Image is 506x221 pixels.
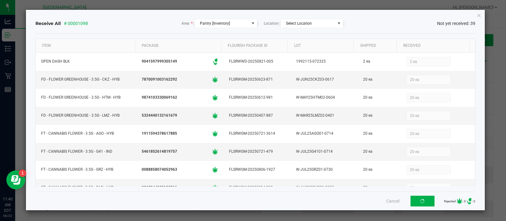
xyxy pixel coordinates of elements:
[142,149,177,155] span: 5461852614819757
[227,147,287,156] div: FLSRWGM-20250721-479
[477,11,481,19] button: Close
[19,169,26,177] iframe: Resource center unread badge
[40,129,133,138] div: FT - CANNABIS FLOWER - 3.5G - AGO - HYB
[437,20,475,27] span: Not yet received: 39
[40,42,133,49] div: Item
[280,19,343,28] span: NO DATA FOUND
[361,111,398,120] div: 20 ea
[40,165,133,174] div: FT - CANNABIS FLOWER - 3.5G - GRZ - HYB
[40,42,133,49] a: ItemSortable
[361,183,398,192] div: 20 ea
[142,95,177,101] span: 9874103330069162
[227,111,287,120] div: FLSRWGM-20250407-887
[40,147,133,156] div: FT - CANNABIS FLOWER - 3.5G - G41 - IND
[294,183,354,192] div: W-AUG25PAP01-0808
[142,77,177,83] span: 7870091003162292
[294,147,354,156] div: W-JUL25G4101-0714
[386,198,399,204] button: Cancel
[402,42,467,49] div: Received
[294,93,354,102] div: W-MAY25HTM02-0604
[226,42,285,49] a: Flourish Package IDSortable
[361,147,398,156] div: 20 ea
[264,21,279,26] span: Location
[294,57,354,66] div: 1992115-072325
[200,21,230,26] span: Pantry [Inventory]
[142,167,177,173] span: 0088858074052963
[226,42,285,49] div: Flourish Package ID
[286,21,312,26] span: Select Location
[142,58,177,64] span: 9041597999305149
[361,129,398,138] div: 20 ea
[294,129,354,138] div: W-JUL25AGO01-0714
[40,93,133,102] div: FD - FLOWER GREENHOUSE - 3.5G - HTM - HYB
[227,75,287,84] div: FLSRWGM-20250623-871
[40,183,133,192] div: FT - CANNABIS FLOWER - 3.5G - PAP - HYB
[64,20,88,27] span: # 00001098
[444,198,475,204] span: Rejected: : 0 : 0
[294,165,354,174] div: W-JUL25GRZ01-0730
[294,75,354,84] div: W-JUN25CKZ03-0617
[227,183,287,192] div: FLSRWGM-20250814-303
[35,20,61,27] span: Receive All
[140,42,219,49] div: Package
[361,165,398,174] div: 20 ea
[361,75,398,84] div: 20 ea
[227,57,287,66] div: FLSRWWD-20250821-005
[142,131,177,137] span: 1911594378617885
[359,42,394,49] a: ShippedSortable
[182,21,193,26] span: Area
[361,93,398,102] div: 20 ea
[293,42,351,49] a: LotSortable
[466,198,472,204] span: Number of Delivery Device barcodes either fully or partially rejected
[140,42,219,49] a: PackageSortable
[142,113,177,119] span: 5324440132161679
[361,57,398,66] div: 2 ea
[40,57,133,66] div: GPEN DASH BLK
[227,129,287,138] div: FLSRWGM-20250721-3614
[227,93,287,102] div: FLSRWGM-20250612-981
[40,111,133,120] div: FD - FLOWER GREENHOUSE - 3.5G - LMZ - HYB
[40,75,133,84] div: FD - FLOWER GREENHOUSE - 3.5G - CKZ - HYB
[456,198,463,204] span: Number of Cannabis barcodes either fully or partially rejected
[402,42,467,49] a: ReceivedSortable
[294,111,354,120] div: W-MAR25LMZ02-0401
[227,165,287,174] div: FLSRWGM-20250806-1927
[142,185,177,191] span: 2217044925120761
[293,42,351,49] div: Lot
[6,170,25,189] iframe: Resource center
[359,42,394,49] div: Shipped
